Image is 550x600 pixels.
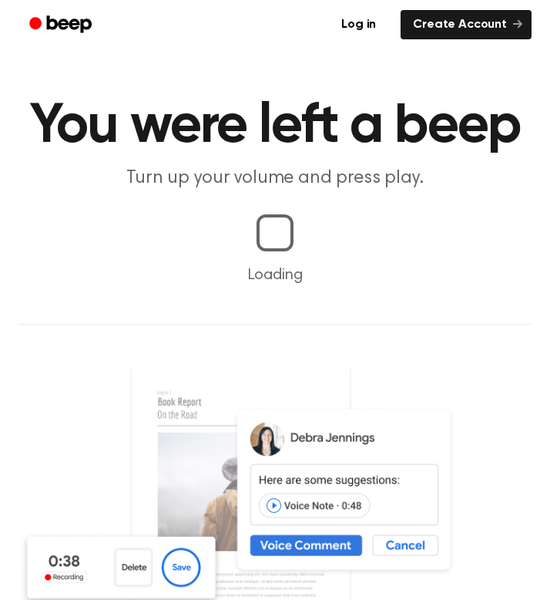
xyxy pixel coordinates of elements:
p: Turn up your volume and press play. [18,167,532,190]
p: Loading [18,264,532,287]
a: Create Account [401,10,532,39]
a: Log in [326,7,391,42]
a: Beep [18,10,106,40]
h1: You were left a beep [18,99,532,154]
